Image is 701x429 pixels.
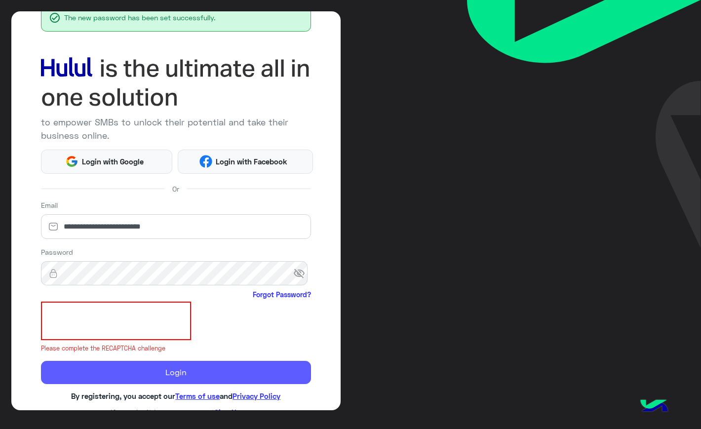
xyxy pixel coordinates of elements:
label: Email [41,200,58,210]
img: hululLoginTitle_EN.svg [41,54,311,112]
p: to empower SMBs to unlock their potential and take their business online. [41,116,311,142]
iframe: reCAPTCHA [41,302,191,340]
a: Forgot Password? [253,289,311,300]
span: check_circle [49,12,61,24]
img: email [41,222,66,232]
span: Or [172,184,179,194]
span: Login with Facebook [212,156,291,167]
label: Password [41,247,73,257]
span: visibility_off [293,265,311,282]
small: Please complete the RECAPTCHA challenge [41,344,311,353]
img: lock [41,269,66,278]
a: Terms of use [175,391,220,400]
span: The new password has been set successfully. [64,12,215,23]
img: Google [65,155,78,168]
button: Login with Google [41,150,172,174]
button: Login [41,361,311,385]
img: hulul-logo.png [637,390,671,424]
span: Login with Google [78,156,148,167]
span: By registering, you accept our [71,391,175,400]
a: Privacy Policy [233,391,280,400]
button: Login with Facebook [178,150,313,174]
img: Facebook [199,155,212,168]
h6: If you don’t have an account [41,408,311,417]
a: Sign Up [214,408,241,417]
span: and [220,391,233,400]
